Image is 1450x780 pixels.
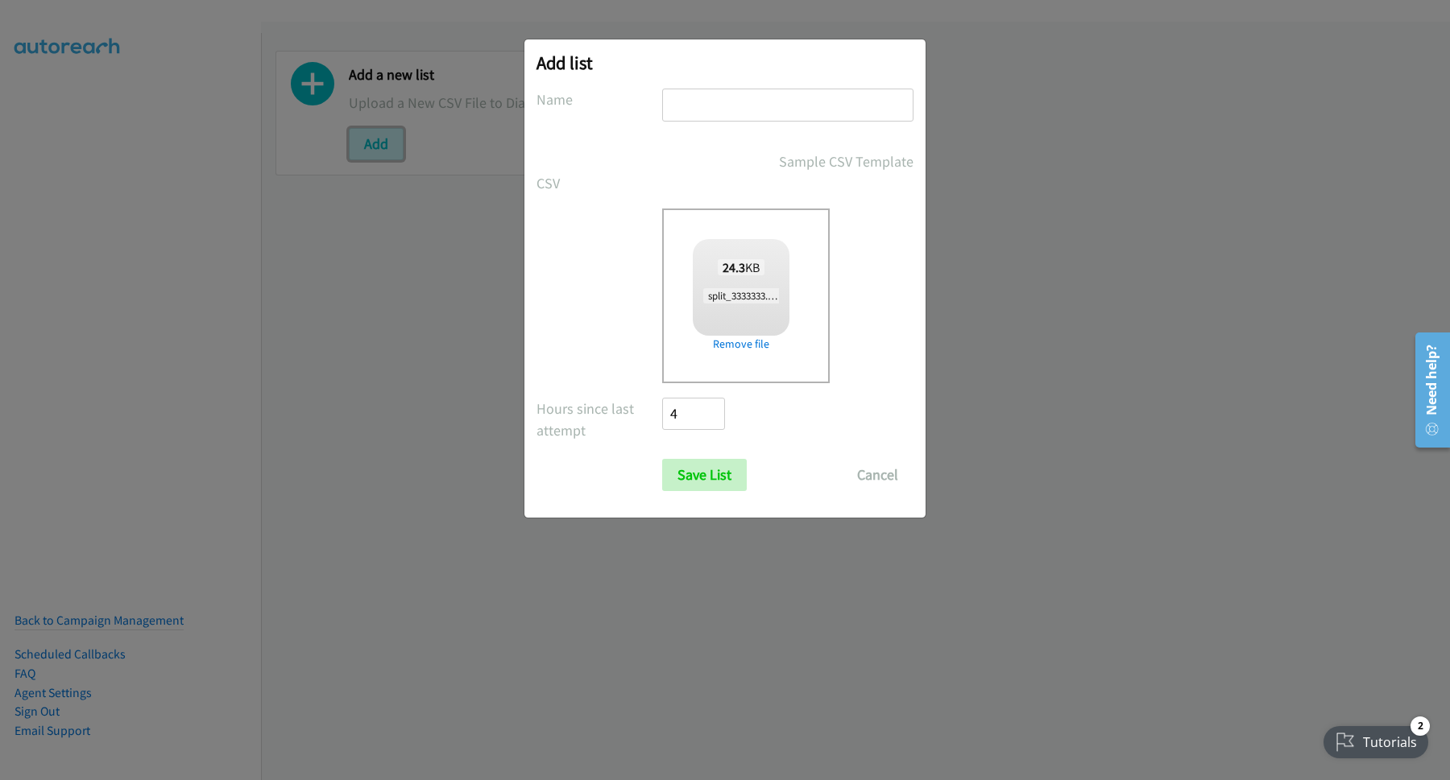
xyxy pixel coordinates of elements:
[536,52,913,74] h2: Add list
[842,459,913,491] button: Cancel
[536,172,662,194] label: CSV
[1314,710,1438,768] iframe: Checklist
[723,259,745,275] strong: 24.3
[693,336,789,353] a: Remove file
[703,288,786,303] span: split_3333333.csv
[536,89,662,110] label: Name
[779,151,913,172] a: Sample CSV Template
[662,459,747,491] input: Save List
[718,259,765,275] span: KB
[1405,326,1450,454] iframe: Resource Center
[536,398,662,441] label: Hours since last attempt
